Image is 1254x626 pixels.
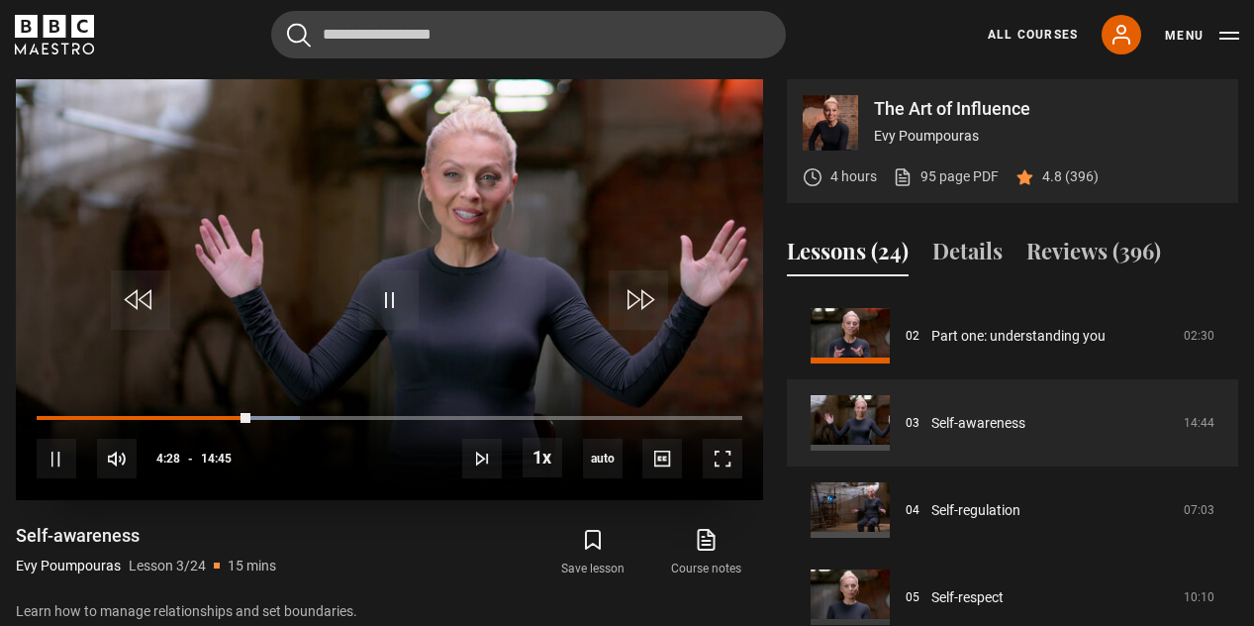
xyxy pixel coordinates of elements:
[16,524,276,548] h1: Self-awareness
[15,15,94,54] svg: BBC Maestro
[37,439,76,478] button: Pause
[931,500,1020,521] a: Self-regulation
[1042,166,1099,187] p: 4.8 (396)
[988,26,1078,44] a: All Courses
[228,556,276,576] p: 15 mins
[874,126,1222,147] p: Evy Poumpouras
[931,413,1025,434] a: Self-awareness
[287,23,311,48] button: Submit the search query
[650,524,763,581] a: Course notes
[874,100,1222,118] p: The Art of Influence
[932,235,1003,276] button: Details
[129,556,206,576] p: Lesson 3/24
[156,441,180,476] span: 4:28
[523,438,562,477] button: Playback Rate
[271,11,786,58] input: Search
[37,416,742,420] div: Progress Bar
[583,439,623,478] div: Current quality: 720p
[703,439,742,478] button: Fullscreen
[583,439,623,478] span: auto
[188,452,193,466] span: -
[1165,26,1239,46] button: Toggle navigation
[642,439,682,478] button: Captions
[931,326,1106,347] a: Part one: understanding you
[931,587,1004,608] a: Self-respect
[893,166,999,187] a: 95 page PDF
[97,439,137,478] button: Mute
[201,441,232,476] span: 14:45
[830,166,877,187] p: 4 hours
[787,235,909,276] button: Lessons (24)
[1026,235,1161,276] button: Reviews (396)
[16,601,763,622] p: Learn how to manage relationships and set boundaries.
[536,524,649,581] button: Save lesson
[16,79,763,500] video-js: Video Player
[462,439,502,478] button: Next Lesson
[16,556,121,576] p: Evy Poumpouras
